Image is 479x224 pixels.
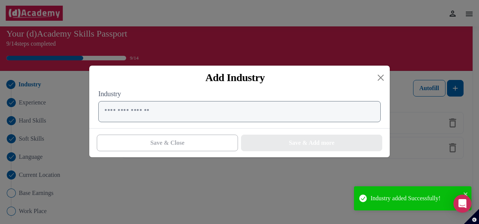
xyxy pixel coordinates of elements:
[463,189,468,198] button: close
[464,209,479,224] button: Set cookie preferences
[289,138,334,147] span: Save & Add more
[150,138,185,147] span: Save & Close
[98,90,381,98] label: Industry
[97,135,238,151] button: Save & Close
[453,195,471,213] div: Open Intercom Messenger
[371,194,461,203] div: Industry added Successfully!
[241,135,382,151] button: Save & Add more
[95,72,375,84] div: Add Industry
[375,72,387,84] button: Close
